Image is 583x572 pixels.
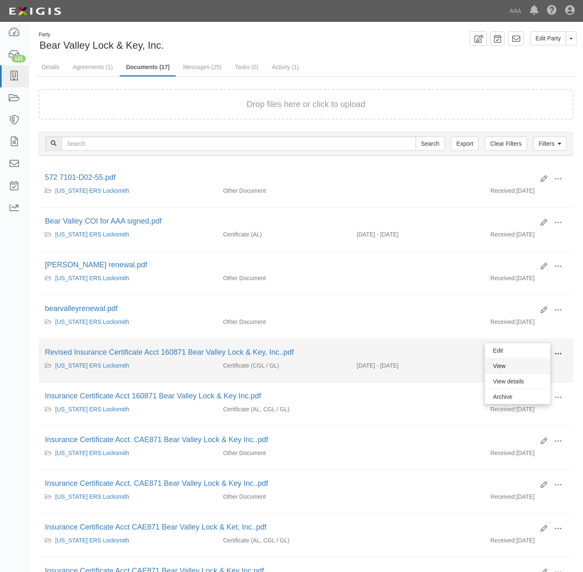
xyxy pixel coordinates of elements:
p: Received: [491,274,516,282]
p: Received: [491,318,516,326]
div: [DATE] [484,405,573,418]
input: Search [62,137,416,151]
a: Clear Filters [485,137,527,151]
div: Effective 10/18/2024 - Expiration 10/18/2025 [351,361,484,370]
div: [DATE] [484,492,573,505]
div: Bear Valley Lock & Key, Inc. [35,31,300,52]
a: [US_STATE] ERS Locksmith [55,231,129,238]
a: [US_STATE] ERS Locksmith [55,537,129,544]
div: [DATE] [484,274,573,286]
div: Other Document [217,318,351,326]
a: View details [485,374,551,389]
div: [DATE] [484,318,573,330]
div: Bear Valley COI for AAA signed.pdf [45,216,534,227]
a: Agreements (1) [67,59,119,75]
div: Effective 04/02/2025 - Expiration 10/02/2025 [351,230,484,239]
a: Insurance Certificate Acct 160871 Bear Valley Lock & Key Inc.pdf [45,392,261,400]
img: logo-5460c22ac91f19d4615b14bd174203de0afe785f0fc80cf4dbbc73dc1793850b.png [6,4,64,19]
div: California ERS Locksmith [45,274,211,282]
a: Activity (1) [266,59,305,75]
div: Revised Insurance Certificate Acct 160871 Bear Valley Lock & Key, Inc..pdf [45,347,534,358]
a: [US_STATE] ERS Locksmith [55,406,129,413]
p: Received: [491,449,516,457]
a: Insurance Certificate Acct CAE871 Bear Valley Lock & Ket, Inc..pdf [45,523,267,531]
div: Effective - Expiration [351,187,484,187]
div: Effective - Expiration [351,492,484,493]
a: Bear Valley COI for AAA signed.pdf [45,217,162,225]
a: bearvalleyrenewal.pdf [45,304,118,313]
a: Edit Party [530,31,566,45]
div: Auto Liability Commercial General Liability / Garage Liability [217,536,351,545]
span: Bear Valley Lock & Key, Inc. [40,40,164,51]
div: Insurance Certificate Acct. CAE871 Bear Valley Lock & Key Inc..pdf [45,478,534,489]
p: Received: [491,492,516,501]
div: Insurance Certificate Acct. CAE871 Bear Valley Lock & Key Inc..pdf [45,435,534,445]
a: Export [451,137,479,151]
div: Party [39,31,164,38]
a: Messages (25) [177,59,228,75]
a: View [485,358,551,373]
a: Insurance Certificate Acct. CAE871 Bear Valley Lock & Key Inc..pdf [45,479,268,487]
input: Search [416,137,445,151]
div: Auto Liability Commercial General Liability / Garage Liability [217,405,351,413]
div: California ERS Locksmith [45,361,211,370]
a: Documents (17) [120,59,176,77]
a: Details [35,59,66,75]
a: Archive [485,389,551,404]
div: Auto Liability [217,230,351,239]
p: Received: [491,536,516,545]
div: 121 [12,55,26,62]
div: Other Document [217,187,351,195]
div: California ERS Locksmith [45,187,211,195]
a: AAA [506,2,526,19]
div: California ERS Locksmith [45,536,211,545]
div: [DATE] [484,536,573,549]
div: California ERS Locksmith [45,230,211,239]
div: Insurance Certificate Acct CAE871 Bear Valley Lock & Ket, Inc..pdf [45,522,534,533]
div: [DATE] [484,230,573,243]
a: [US_STATE] ERS Locksmith [55,187,129,194]
a: [PERSON_NAME] renewal.pdf [45,261,147,269]
a: Edit [485,343,551,358]
div: Other Document [217,492,351,501]
div: California ERS Locksmith [45,492,211,501]
a: [US_STATE] ERS Locksmith [55,493,129,500]
div: Other Document [217,449,351,457]
p: Received: [491,405,516,413]
div: Other Document [217,274,351,282]
a: [US_STATE] ERS Locksmith [55,318,129,325]
div: ryan melloy renewal.pdf [45,260,534,271]
div: [DATE] [484,449,573,461]
a: [US_STATE] ERS Locksmith [55,362,129,369]
a: Filters [534,137,567,151]
a: Tasks (0) [229,59,265,75]
div: California ERS Locksmith [45,449,211,457]
div: Commercial General Liability / Garage Liability [217,361,351,370]
a: 572 7101-D02-55.pdf [45,173,116,182]
div: bearvalleyrenewal.pdf [45,303,534,314]
button: Drop files here or click to upload [247,98,366,110]
div: Insurance Certificate Acct 160871 Bear Valley Lock & Key Inc.pdf [45,391,534,402]
p: Received: [491,230,516,239]
a: [US_STATE] ERS Locksmith [55,275,129,281]
div: 572 7101-D02-55.pdf [45,172,534,183]
a: Revised Insurance Certificate Acct 160871 Bear Valley Lock & Key, Inc..pdf [45,348,294,356]
i: Help Center - Complianz [547,6,557,16]
div: California ERS Locksmith [45,405,211,413]
div: Effective - Expiration [351,318,484,318]
a: Insurance Certificate Acct. CAE871 Bear Valley Lock & Key Inc..pdf [45,435,268,444]
div: [DATE] [484,187,573,199]
a: [US_STATE] ERS Locksmith [55,450,129,456]
p: Received: [491,187,516,195]
div: California ERS Locksmith [45,318,211,326]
